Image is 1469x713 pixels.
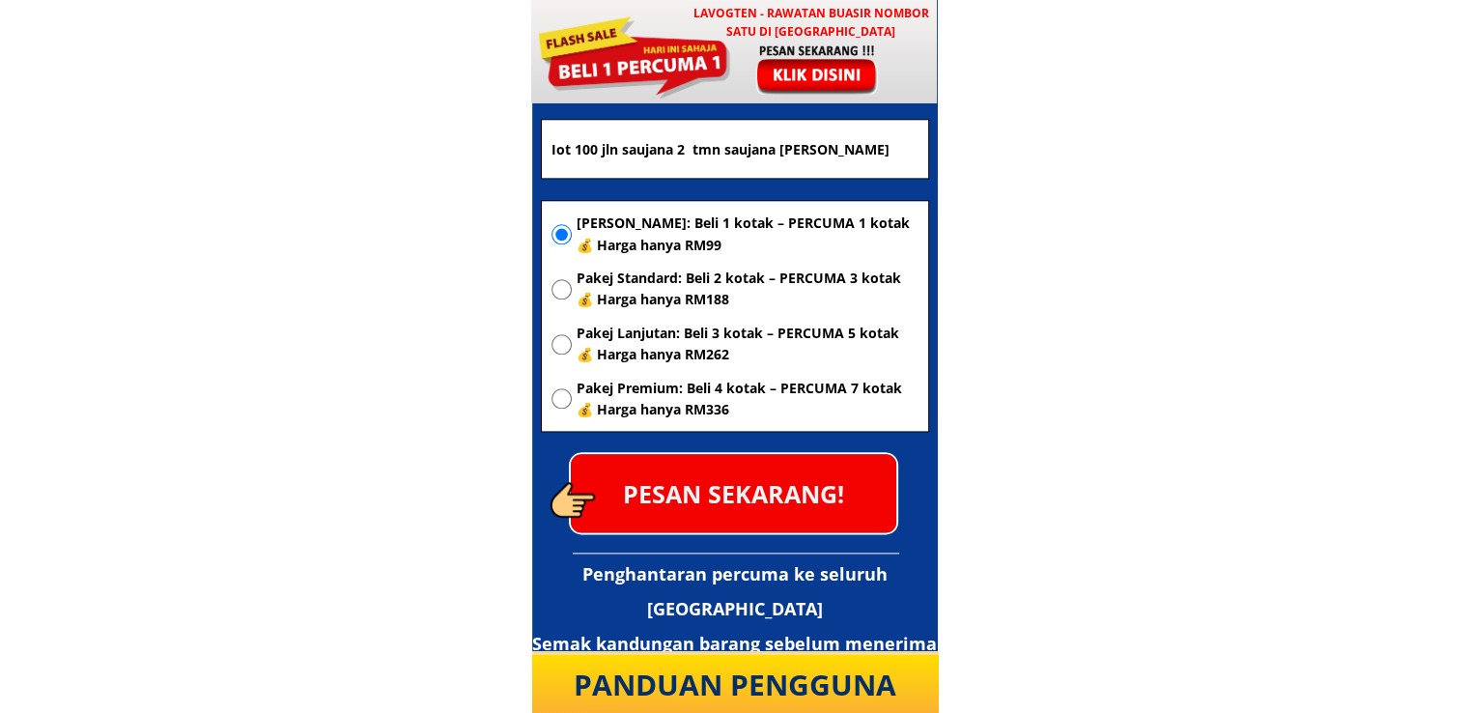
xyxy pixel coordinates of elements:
[532,556,938,661] h3: Penghantaran percuma ke seluruh [GEOGRAPHIC_DATA] Semak kandungan barang sebelum menerima
[548,662,922,708] div: PANDUAN PENGGUNA
[577,268,918,311] span: Pakej Standard: Beli 2 kotak – PERCUMA 3 kotak 💰 Harga hanya RM188
[577,323,918,366] span: Pakej Lanjutan: Beli 3 kotak – PERCUMA 5 kotak 💰 Harga hanya RM262
[577,213,918,256] span: [PERSON_NAME]: Beli 1 kotak – PERCUMA 1 kotak 💰 Harga hanya RM99
[571,454,896,532] p: PESAN SEKARANG!
[577,378,918,421] span: Pakej Premium: Beli 4 kotak – PERCUMA 7 kotak 💰 Harga hanya RM336
[547,120,923,178] input: Alamat
[684,4,938,41] h3: LAVOGTEN - Rawatan Buasir Nombor Satu di [GEOGRAPHIC_DATA]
